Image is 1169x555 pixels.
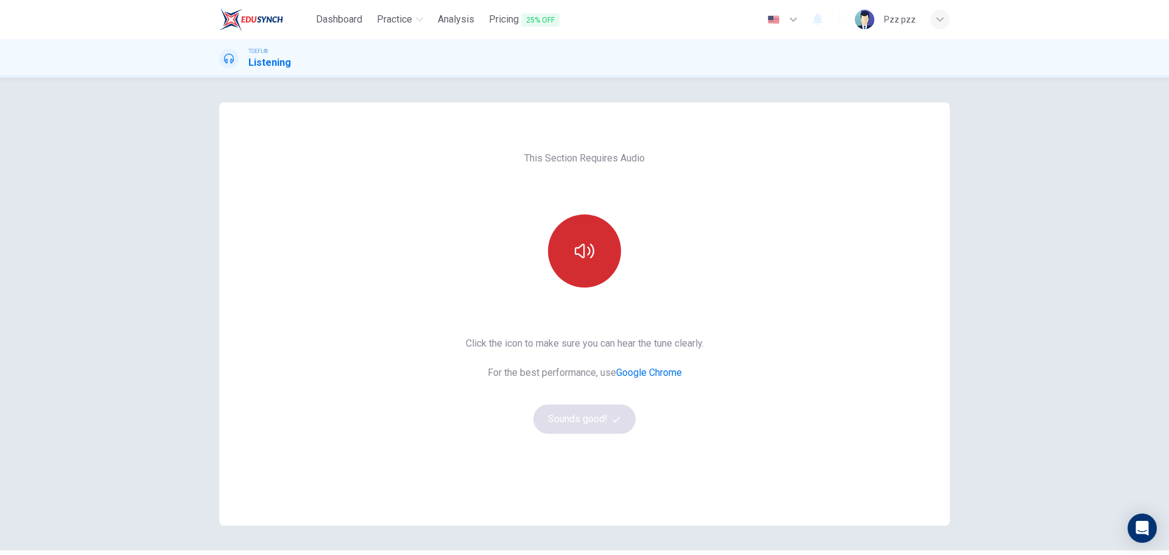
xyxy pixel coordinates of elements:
[311,9,367,31] a: Dashboard
[524,151,645,166] span: This Section Requires Audio
[311,9,367,30] button: Dashboard
[377,12,412,27] span: Practice
[433,9,479,30] button: Analysis
[372,9,428,30] button: Practice
[884,12,916,27] div: Pzz pzz
[855,10,874,29] img: Profile picture
[466,366,704,380] span: For the best performance, use
[466,336,704,351] span: Click the icon to make sure you can hear the tune clearly.
[433,9,479,31] a: Analysis
[219,7,311,32] a: EduSynch logo
[616,367,682,378] a: Google Chrome
[248,47,268,55] span: TOEFL®
[766,15,781,24] img: en
[521,13,560,27] span: 25% OFF
[489,12,560,27] span: Pricing
[484,9,564,31] button: Pricing25% OFF
[316,12,362,27] span: Dashboard
[248,55,291,70] h1: Listening
[219,7,283,32] img: EduSynch logo
[1128,514,1157,543] div: Open Intercom Messenger
[438,12,474,27] span: Analysis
